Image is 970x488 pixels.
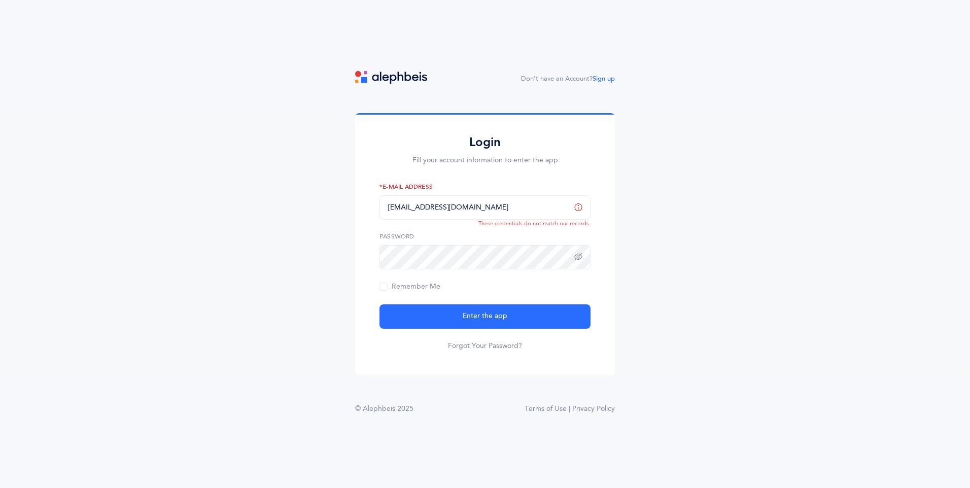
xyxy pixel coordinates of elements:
button: Enter the app [379,304,591,329]
p: Fill your account information to enter the app [379,155,591,166]
label: Password [379,232,591,241]
img: logo.svg [355,71,427,84]
span: Enter the app [463,311,507,322]
a: Forgot Your Password? [448,341,522,351]
div: Don't have an Account? [521,74,615,84]
a: Terms of Use | Privacy Policy [525,404,615,414]
span: Remember Me [379,283,440,291]
label: *E-Mail Address [379,182,591,191]
span: These credentials do not match our records. [478,220,591,227]
div: © Alephbeis 2025 [355,404,413,414]
h2: Login [379,134,591,150]
a: Sign up [593,75,615,82]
